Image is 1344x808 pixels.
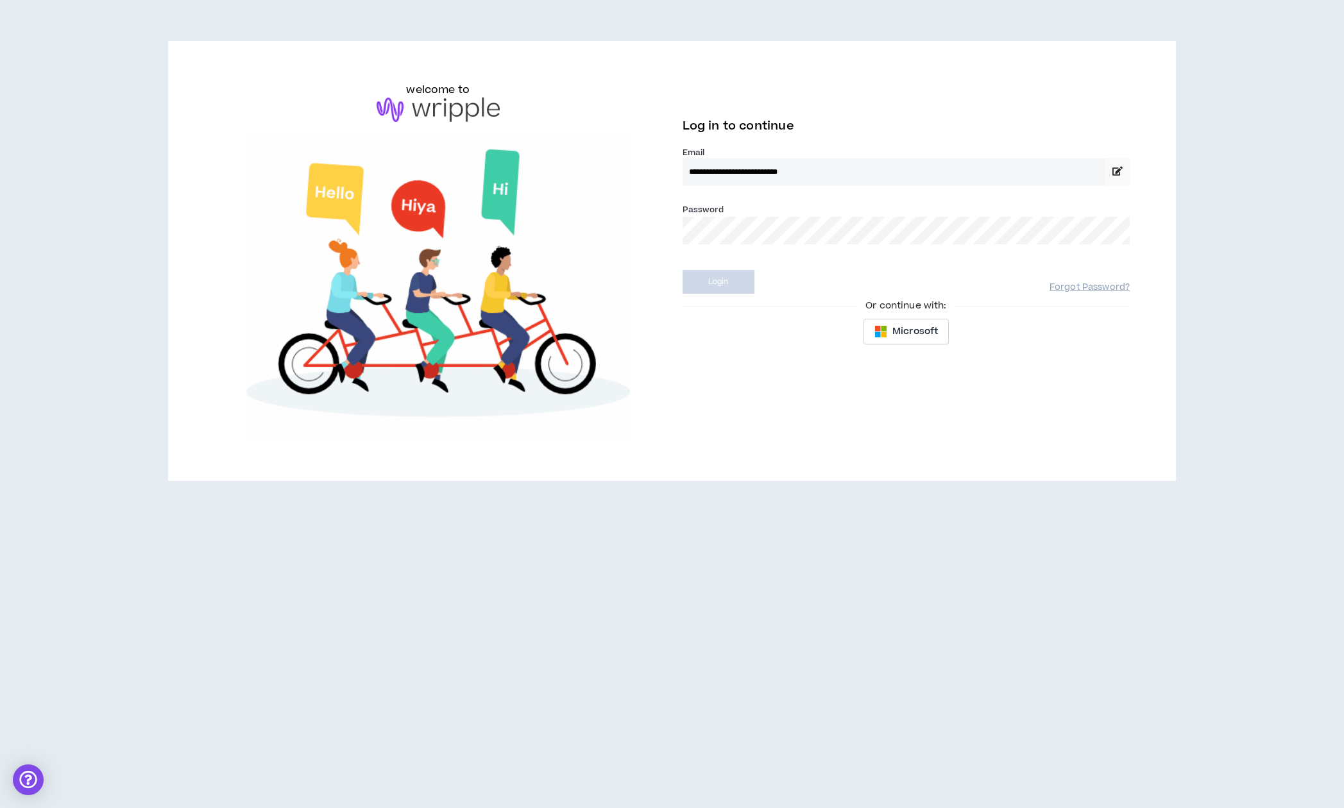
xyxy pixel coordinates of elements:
div: Open Intercom Messenger [13,764,44,795]
label: Password [683,204,724,215]
img: Welcome to Wripple [214,135,662,440]
button: Microsoft [863,319,949,344]
span: Or continue with: [856,299,955,313]
h6: welcome to [406,82,470,97]
button: Login [683,270,754,294]
span: Microsoft [892,324,938,339]
img: logo-brand.png [377,97,500,122]
a: Forgot Password? [1050,282,1130,294]
span: Log in to continue [683,118,794,134]
label: Email [683,147,1130,158]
